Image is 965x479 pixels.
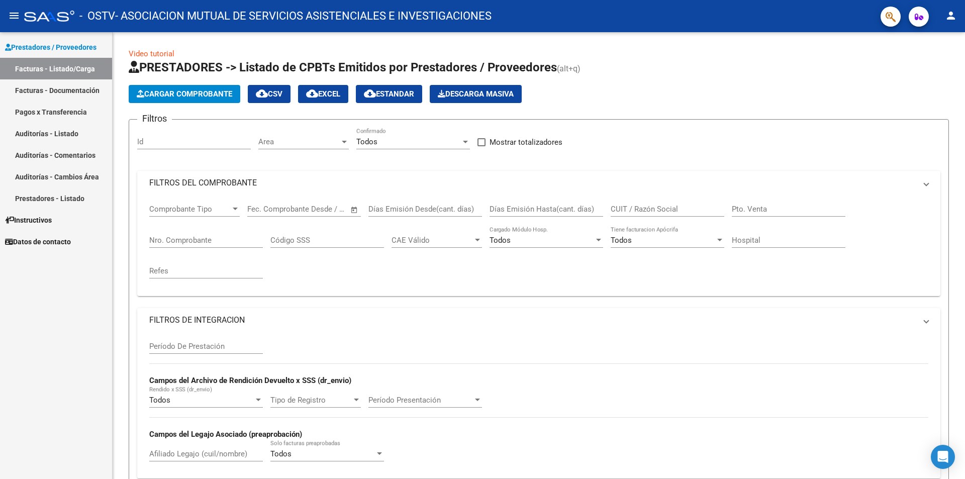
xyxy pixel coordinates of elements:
button: Descarga Masiva [430,85,522,103]
span: Area [258,137,340,146]
mat-icon: cloud_download [364,87,376,100]
span: CAE Válido [392,236,473,245]
strong: Campos del Archivo de Rendición Devuelto x SSS (dr_envio) [149,376,351,385]
mat-expansion-panel-header: FILTROS DEL COMPROBANTE [137,171,940,195]
button: CSV [248,85,291,103]
span: - ASOCIACION MUTUAL DE SERVICIOS ASISTENCIALES E INVESTIGACIONES [115,5,492,27]
span: Todos [356,137,377,146]
span: Datos de contacto [5,236,71,247]
mat-panel-title: FILTROS DEL COMPROBANTE [149,177,916,188]
input: End date [289,205,338,214]
input: Start date [247,205,280,214]
a: Video tutorial [129,49,174,58]
span: EXCEL [306,89,340,99]
span: Cargar Comprobante [137,89,232,99]
span: Prestadores / Proveedores [5,42,96,53]
button: EXCEL [298,85,348,103]
span: Comprobante Tipo [149,205,231,214]
mat-expansion-panel-header: FILTROS DE INTEGRACION [137,308,940,332]
div: FILTROS DEL COMPROBANTE [137,195,940,296]
span: Tipo de Registro [270,396,352,405]
button: Open calendar [349,204,360,216]
mat-panel-title: FILTROS DE INTEGRACION [149,315,916,326]
button: Estandar [356,85,422,103]
span: - OSTV [79,5,115,27]
span: Todos [149,396,170,405]
span: Todos [611,236,632,245]
mat-icon: cloud_download [306,87,318,100]
span: (alt+q) [557,64,581,73]
span: Mostrar totalizadores [490,136,562,148]
app-download-masive: Descarga masiva de comprobantes (adjuntos) [430,85,522,103]
span: Descarga Masiva [438,89,514,99]
strong: Campos del Legajo Asociado (preaprobación) [149,430,302,439]
span: CSV [256,89,282,99]
span: PRESTADORES -> Listado de CPBTs Emitidos por Prestadores / Proveedores [129,60,557,74]
span: Todos [490,236,511,245]
div: FILTROS DE INTEGRACION [137,332,940,478]
span: Instructivos [5,215,52,226]
span: Todos [270,449,292,458]
span: Período Presentación [368,396,473,405]
span: Estandar [364,89,414,99]
mat-icon: cloud_download [256,87,268,100]
button: Cargar Comprobante [129,85,240,103]
mat-icon: person [945,10,957,22]
div: Open Intercom Messenger [931,445,955,469]
mat-icon: menu [8,10,20,22]
h3: Filtros [137,112,172,126]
